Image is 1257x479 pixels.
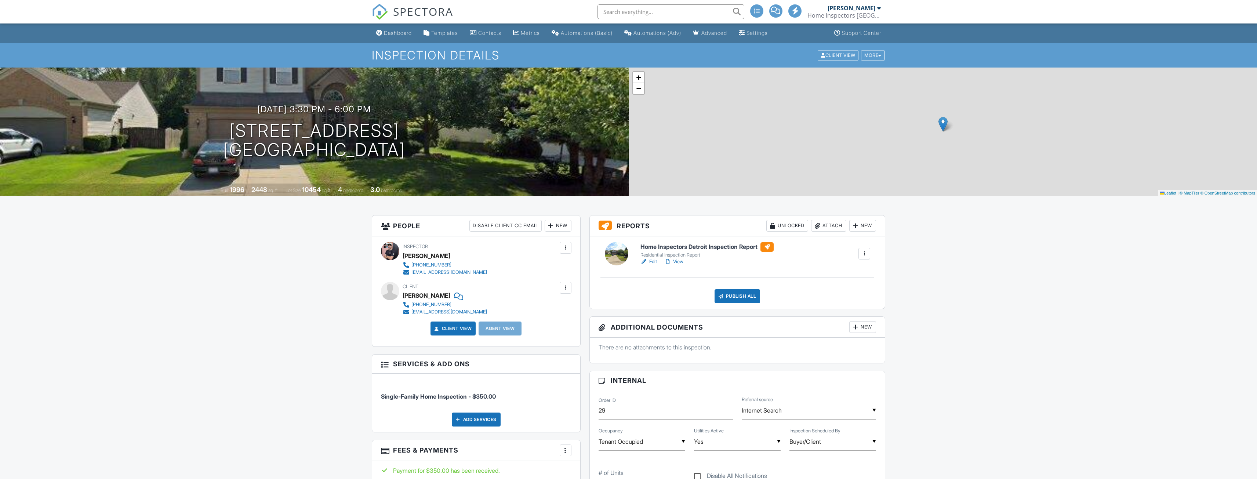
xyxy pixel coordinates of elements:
[384,30,412,36] div: Dashboard
[640,242,774,252] h6: Home Inspectors Detroit Inspection Report
[370,186,380,193] div: 3.0
[1200,191,1255,195] a: © OpenStreetMap contributors
[766,220,808,232] div: Unlocked
[372,440,580,461] h3: Fees & Payments
[403,290,450,301] div: [PERSON_NAME]
[403,244,428,249] span: Inspector
[1177,191,1178,195] span: |
[467,26,504,40] a: Contacts
[322,188,331,193] span: sq.ft.
[831,26,884,40] a: Support Center
[372,4,388,20] img: The Best Home Inspection Software - Spectora
[590,215,885,236] h3: Reports
[521,30,540,36] div: Metrics
[433,325,472,332] a: Client View
[411,262,451,268] div: [PHONE_NUMBER]
[746,30,768,36] div: Settings
[1160,191,1176,195] a: Leaflet
[478,30,501,36] div: Contacts
[599,397,616,404] label: Order ID
[636,73,641,82] span: +
[633,72,644,83] a: Zoom in
[828,4,875,12] div: [PERSON_NAME]
[510,26,543,40] a: Metrics
[372,215,580,236] h3: People
[373,26,415,40] a: Dashboard
[411,269,487,275] div: [EMAIL_ADDRESS][DOMAIN_NAME]
[431,30,458,36] div: Templates
[221,188,229,193] span: Built
[403,269,487,276] a: [EMAIL_ADDRESS][DOMAIN_NAME]
[403,261,487,269] a: [PHONE_NUMBER]
[849,220,876,232] div: New
[789,428,840,434] label: Inspection Scheduled By
[251,186,267,193] div: 2448
[599,343,876,351] p: There are no attachments to this inspection.
[403,308,487,316] a: [EMAIL_ADDRESS][DOMAIN_NAME]
[549,26,615,40] a: Automations (Basic)
[381,467,571,475] div: Payment for $350.00 has been received.
[742,396,773,403] label: Referral source
[372,49,886,62] h1: Inspection Details
[590,371,885,390] h3: Internal
[372,355,580,374] h3: Services & Add ons
[849,321,876,333] div: New
[694,428,724,434] label: Utilities Active
[403,284,418,289] span: Client
[599,469,624,477] label: # of Units
[842,30,881,36] div: Support Center
[257,104,371,114] h3: [DATE] 3:30 pm - 6:00 pm
[633,83,644,94] a: Zoom out
[807,12,881,19] div: Home Inspectors Detroit
[545,220,571,232] div: New
[633,30,681,36] div: Automations (Adv)
[590,317,885,338] h3: Additional Documents
[411,309,487,315] div: [EMAIL_ADDRESS][DOMAIN_NAME]
[664,258,683,265] a: View
[411,302,451,308] div: [PHONE_NUMBER]
[640,258,657,265] a: Edit
[381,188,402,193] span: bathrooms
[343,188,363,193] span: bedrooms
[636,84,641,93] span: −
[372,10,453,25] a: SPECTORA
[268,188,279,193] span: sq. ft.
[938,117,948,132] img: Marker
[1180,191,1199,195] a: © MapTiler
[690,26,730,40] a: Advanced
[302,186,321,193] div: 10454
[861,50,885,60] div: More
[640,252,774,258] div: Residential Inspection Report
[701,30,727,36] div: Advanced
[715,289,760,303] div: Publish All
[393,4,453,19] span: SPECTORA
[817,52,860,58] a: Client View
[403,250,450,261] div: [PERSON_NAME]
[811,220,846,232] div: Attach
[818,50,858,60] div: Client View
[223,121,405,160] h1: [STREET_ADDRESS] [GEOGRAPHIC_DATA]
[381,379,571,406] li: Service: Single-Family Home Inspection
[621,26,684,40] a: Automations (Advanced)
[599,428,623,434] label: Occupancy
[230,186,244,193] div: 1996
[597,4,744,19] input: Search everything...
[381,393,496,400] span: Single-Family Home Inspection - $350.00
[561,30,613,36] div: Automations (Basic)
[421,26,461,40] a: Templates
[403,301,487,308] a: [PHONE_NUMBER]
[286,188,301,193] span: Lot Size
[452,413,501,427] div: Add Services
[338,186,342,193] div: 4
[736,26,771,40] a: Settings
[640,242,774,258] a: Home Inspectors Detroit Inspection Report Residential Inspection Report
[469,220,542,232] div: Disable Client CC Email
